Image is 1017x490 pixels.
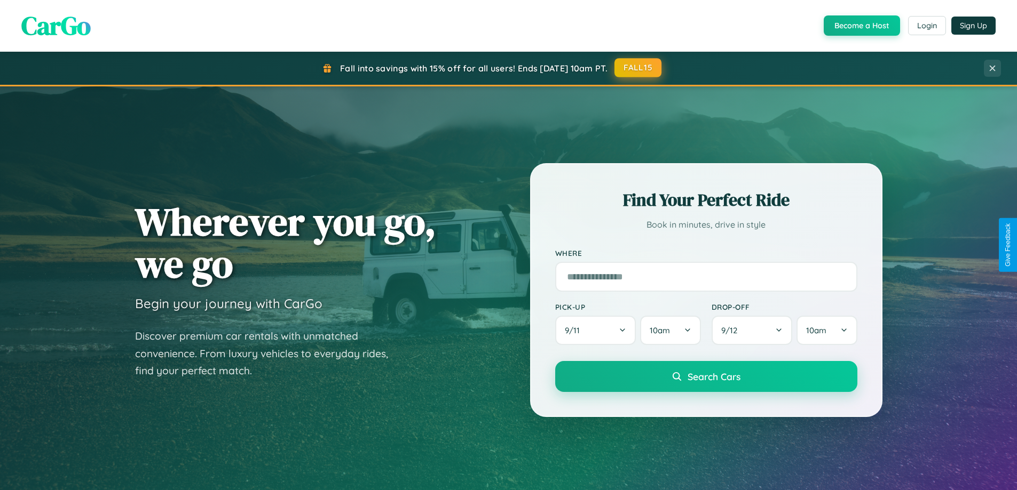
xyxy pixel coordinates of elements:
span: 9 / 11 [565,325,585,335]
label: Where [555,248,857,258]
span: 10am [650,325,670,335]
button: 10am [640,316,700,345]
p: Book in minutes, drive in style [555,217,857,232]
p: Discover premium car rentals with unmatched convenience. From luxury vehicles to everyday rides, ... [135,327,402,380]
button: FALL15 [614,58,661,77]
label: Drop-off [712,302,857,311]
h1: Wherever you go, we go [135,200,436,285]
div: Give Feedback [1004,223,1012,267]
span: 9 / 12 [721,325,743,335]
h2: Find Your Perfect Ride [555,188,857,212]
h3: Begin your journey with CarGo [135,295,322,311]
span: Fall into savings with 15% off for all users! Ends [DATE] 10am PT. [340,63,608,74]
button: 9/12 [712,316,793,345]
button: Search Cars [555,361,857,392]
button: 9/11 [555,316,636,345]
span: 10am [806,325,826,335]
span: CarGo [21,8,91,43]
button: Login [908,16,946,35]
span: Search Cars [688,371,740,382]
button: 10am [797,316,857,345]
label: Pick-up [555,302,701,311]
button: Become a Host [824,15,900,36]
button: Sign Up [951,17,996,35]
